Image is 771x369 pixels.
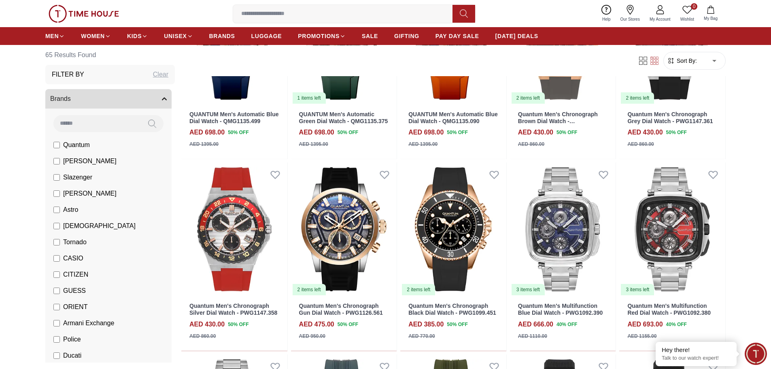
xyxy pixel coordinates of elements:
[362,32,378,40] span: SALE
[189,141,219,148] div: AED 1395.00
[53,255,60,262] input: CASIO
[63,156,117,166] span: [PERSON_NAME]
[691,3,697,10] span: 0
[63,286,86,296] span: GUESS
[556,321,577,328] span: 40 % OFF
[45,29,65,43] a: MEN
[627,111,713,124] a: Quantum Men's Chronograph Grey Dial Watch - PWG1147.361
[53,352,60,359] input: Ducati
[518,111,598,131] a: Quantum Men's Chronograph Brown Dial Watch - PWG1147.866
[510,162,616,296] a: Quantum Men's Multifunction Blue Dial Watch - PWG1092.3903 items left
[63,237,87,247] span: Tornado
[408,141,438,148] div: AED 1395.00
[53,174,60,181] input: Slazenger
[701,15,721,21] span: My Bag
[621,284,654,295] div: 3 items left
[63,254,83,263] span: CASIO
[53,223,60,229] input: [DEMOGRAPHIC_DATA]
[153,70,168,79] div: Clear
[627,333,656,340] div: AED 1155.00
[627,128,663,137] h4: AED 430.00
[298,32,340,40] span: PROMOTIONS
[299,303,383,316] a: Quantum Men's Chronograph Gun Dial Watch - PWG1126.561
[447,129,467,136] span: 50 % OFF
[53,336,60,343] input: Police
[512,92,545,104] div: 2 items left
[400,162,506,296] a: Quantum Men's Chronograph Black Dial Watch - PWG1099.4512 items left
[164,29,193,43] a: UNISEX
[299,128,334,137] h4: AED 698.00
[677,16,697,22] span: Wishlist
[518,141,544,148] div: AED 860.00
[49,5,119,23] img: ...
[53,320,60,326] input: Armani Exchange
[394,32,419,40] span: GIFTING
[251,29,282,43] a: LUGGAGE
[63,173,92,182] span: Slazenger
[189,111,279,124] a: QUANTUM Men's Automatic Blue Dial Watch - QMG1135.499
[81,32,105,40] span: WOMEN
[512,284,545,295] div: 3 items left
[518,128,553,137] h4: AED 430.00
[699,4,722,23] button: My Bag
[209,32,235,40] span: BRANDS
[627,141,654,148] div: AED 860.00
[53,239,60,245] input: Tornado
[619,162,725,296] img: Quantum Men's Multifunction Red Dial Watch - PWG1092.380
[667,57,697,65] button: Sort By:
[495,32,538,40] span: [DATE] DEALS
[50,94,71,104] span: Brands
[662,355,731,362] p: Talk to our watch expert!
[53,304,60,310] input: ORIENT
[189,333,216,340] div: AED 860.00
[189,303,277,316] a: Quantum Men's Chronograph Silver Dial Watch - PWG1147.358
[556,129,577,136] span: 50 % OFF
[45,45,175,65] h6: 65 Results Found
[597,3,616,24] a: Help
[293,92,326,104] div: 1 items left
[127,29,148,43] a: KIDS
[338,129,358,136] span: 50 % OFF
[52,70,84,79] h3: Filter By
[666,129,687,136] span: 50 % OFF
[675,57,697,65] span: Sort By:
[408,128,444,137] h4: AED 698.00
[616,3,645,24] a: Our Stores
[251,32,282,40] span: LUGGAGE
[228,129,249,136] span: 50 % OFF
[435,29,479,43] a: PAY DAY SALE
[81,29,111,43] a: WOMEN
[63,221,136,231] span: [DEMOGRAPHIC_DATA]
[63,351,81,360] span: Ducati
[408,320,444,329] h4: AED 385.00
[408,111,498,124] a: QUANTUM Men's Automatic Blue Dial Watch - QMG1135.090
[299,111,388,124] a: QUANTUM Men's Automatic Green Dial Watch - QMG1135.375
[646,16,674,22] span: My Account
[599,16,614,22] span: Help
[402,284,435,295] div: 2 items left
[435,32,479,40] span: PAY DAY SALE
[408,303,496,316] a: Quantum Men's Chronograph Black Dial Watch - PWG1099.451
[53,288,60,294] input: GUESS
[53,207,60,213] input: Astro
[63,335,81,344] span: Police
[53,271,60,278] input: CITIZEN
[518,333,547,340] div: AED 1110.00
[675,3,699,24] a: 0Wishlist
[662,346,731,354] div: Hey there!
[63,302,87,312] span: ORIENT
[518,320,553,329] h4: AED 666.00
[45,89,172,109] button: Brands
[299,141,328,148] div: AED 1395.00
[53,142,60,148] input: Quantum
[745,343,767,365] div: Chat Widget
[181,162,287,296] a: Quantum Men's Chronograph Silver Dial Watch - PWG1147.358
[189,320,225,329] h4: AED 430.00
[621,92,654,104] div: 2 items left
[189,128,225,137] h4: AED 698.00
[63,189,117,198] span: [PERSON_NAME]
[447,321,467,328] span: 50 % OFF
[408,333,435,340] div: AED 770.00
[400,162,506,296] img: Quantum Men's Chronograph Black Dial Watch - PWG1099.451
[518,303,603,316] a: Quantum Men's Multifunction Blue Dial Watch - PWG1092.390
